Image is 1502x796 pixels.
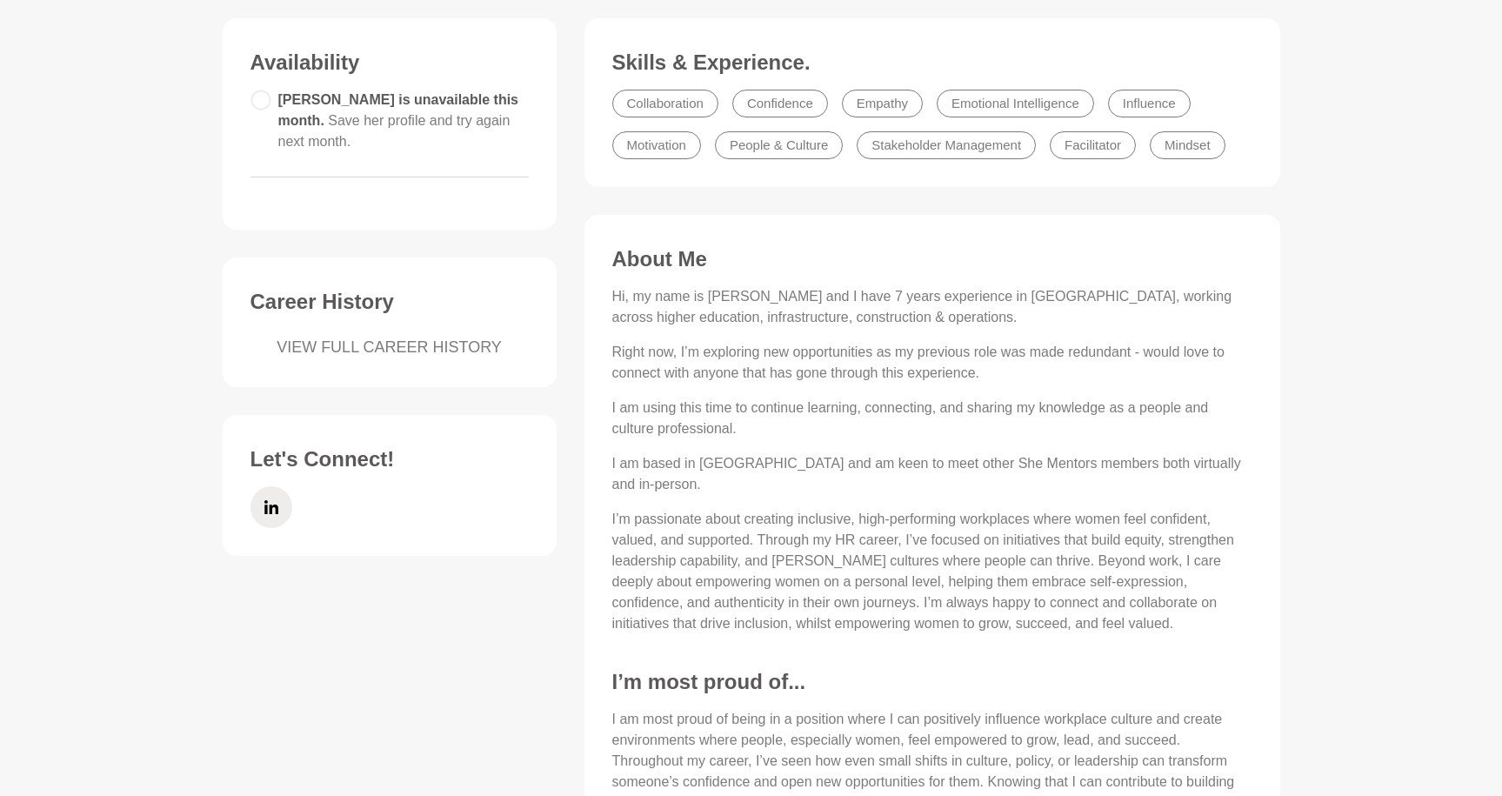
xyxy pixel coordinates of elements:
[612,669,1252,695] h3: I’m most proud of...
[250,446,529,472] h3: Let's Connect!
[612,398,1252,439] p: I am using this time to continue learning, connecting, and sharing my knowledge as a people and c...
[612,50,1252,76] h3: Skills & Experience.
[250,486,292,528] a: LinkedIn
[612,453,1252,495] p: I am based in [GEOGRAPHIC_DATA] and am keen to meet other She Mentors members both virtually and ...
[278,113,511,149] span: Save her profile and try again next month.
[612,509,1252,634] p: I’m passionate about creating inclusive, high-performing workplaces where women feel confident, v...
[250,289,529,315] h3: Career History
[612,286,1252,328] p: Hi, my name is [PERSON_NAME] and I have 7 years experience in [GEOGRAPHIC_DATA], working across h...
[250,50,529,76] h3: Availability
[250,336,529,359] a: VIEW FULL CAREER HISTORY
[612,342,1252,384] p: Right now, I’m exploring new opportunities as my previous role was made redundant - would love to...
[612,246,1252,272] h3: About Me
[278,92,519,149] span: [PERSON_NAME] is unavailable this month.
